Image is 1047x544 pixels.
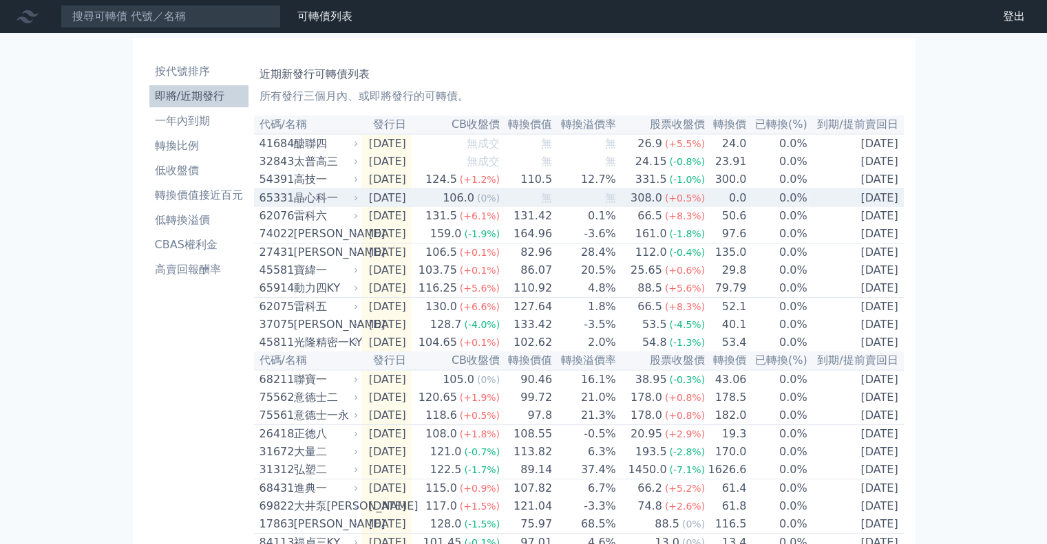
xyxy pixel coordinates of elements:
[553,171,617,189] td: 12.7%
[747,351,807,370] th: 已轉換(%)
[460,337,500,348] span: (+0.1%)
[423,208,460,224] div: 131.5
[541,155,552,168] span: 無
[628,262,665,279] div: 25.65
[294,171,356,188] div: 高技一
[553,334,617,351] td: 2.0%
[747,425,807,444] td: 0.0%
[635,135,665,152] div: 26.9
[808,207,904,225] td: [DATE]
[294,407,356,424] div: 意德士一永
[423,298,460,315] div: 130.0
[149,63,248,80] li: 按代號排序
[541,137,552,150] span: 無
[633,371,670,388] div: 38.95
[808,515,904,534] td: [DATE]
[665,265,705,276] span: (+0.6%)
[553,406,617,425] td: 21.3%
[260,171,290,188] div: 54391
[294,389,356,406] div: 意德士二
[665,483,705,494] span: (+5.2%)
[706,225,747,243] td: 97.6
[665,283,705,294] span: (+5.6%)
[747,316,807,334] td: 0.0%
[808,316,904,334] td: [DATE]
[617,116,706,134] th: 股票收盤價
[665,138,705,149] span: (+5.5%)
[500,461,553,479] td: 89.14
[260,389,290,406] div: 75562
[605,191,616,204] span: 無
[361,351,412,370] th: 發行日
[361,370,412,389] td: [DATE]
[294,226,356,242] div: [PERSON_NAME]
[149,212,248,228] li: 低轉換溢價
[464,446,500,457] span: (-0.7%)
[669,337,705,348] span: (-1.3%)
[460,265,500,276] span: (+0.1%)
[808,351,904,370] th: 到期/提前賣回日
[477,374,500,385] span: (0%)
[706,243,747,262] td: 135.0
[808,243,904,262] td: [DATE]
[260,153,290,170] div: 32843
[665,501,705,512] span: (+2.6%)
[633,244,670,261] div: 112.0
[635,498,665,514] div: 74.8
[553,261,617,279] td: 20.5%
[706,370,747,389] td: 43.06
[639,334,670,351] div: 54.8
[808,497,904,515] td: [DATE]
[500,443,553,461] td: 113.82
[361,515,412,534] td: [DATE]
[633,153,670,170] div: 24.15
[541,191,552,204] span: 無
[361,389,412,406] td: [DATE]
[361,497,412,515] td: [DATE]
[260,334,290,351] div: 45811
[460,428,500,439] span: (+1.8%)
[669,247,705,258] span: (-0.4%)
[747,116,807,134] th: 已轉換(%)
[633,171,670,188] div: 331.5
[423,244,460,261] div: 106.5
[628,190,665,206] div: 308.0
[149,184,248,206] a: 轉換價值接近百元
[706,389,747,406] td: 178.5
[808,298,904,316] td: [DATE]
[260,444,290,460] div: 31672
[416,389,460,406] div: 120.65
[361,243,412,262] td: [DATE]
[747,334,807,351] td: 0.0%
[294,498,356,514] div: 大井泵[PERSON_NAME]
[361,153,412,171] td: [DATE]
[460,392,500,403] span: (+1.9%)
[149,113,248,129] li: 一年內到期
[747,461,807,479] td: 0.0%
[665,428,705,439] span: (+2.9%)
[460,210,500,221] span: (+6.1%)
[427,226,465,242] div: 159.0
[361,298,412,316] td: [DATE]
[500,316,553,334] td: 133.42
[808,189,904,208] td: [DATE]
[706,153,747,171] td: 23.91
[460,301,500,312] span: (+6.6%)
[361,189,412,208] td: [DATE]
[665,301,705,312] span: (+8.3%)
[260,407,290,424] div: 75561
[747,225,807,243] td: 0.0%
[553,497,617,515] td: -3.3%
[747,298,807,316] td: 0.0%
[808,279,904,298] td: [DATE]
[149,237,248,253] li: CBAS權利金
[669,446,705,457] span: (-2.8%)
[464,319,500,330] span: (-4.0%)
[416,334,460,351] div: 104.65
[669,156,705,167] span: (-0.8%)
[361,316,412,334] td: [DATE]
[706,207,747,225] td: 50.6
[706,406,747,425] td: 182.0
[706,171,747,189] td: 300.0
[605,137,616,150] span: 無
